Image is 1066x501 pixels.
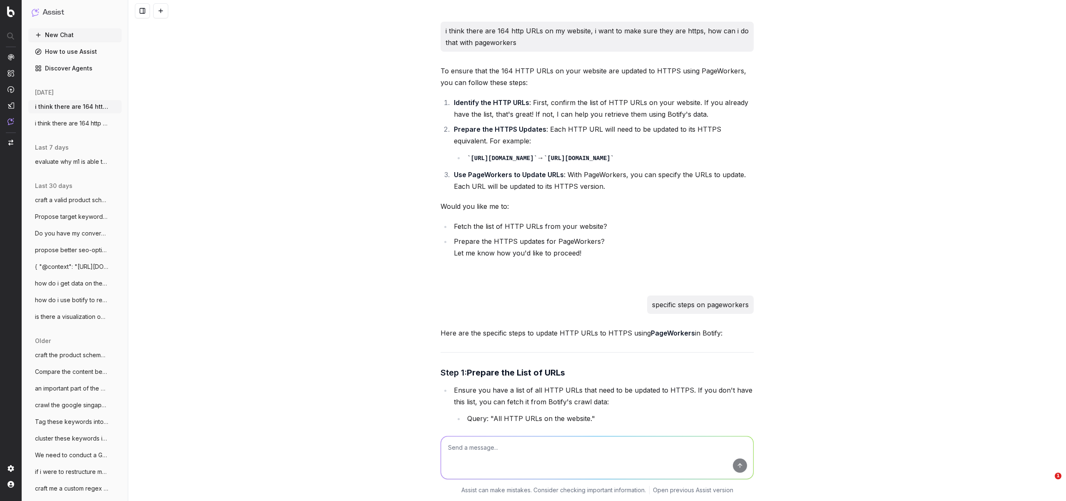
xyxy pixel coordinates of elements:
img: My account [7,481,14,488]
li: Fetch the list of HTTP URLs from your website? [451,220,754,232]
li: → [465,152,754,164]
a: Discover Agents [28,62,122,75]
a: Open previous Assist version [653,486,733,494]
button: cluster these keywords into different ta [28,432,122,445]
img: Botify logo [7,6,15,17]
li: : Each HTTP URL will need to be updated to its HTTPS equivalent. For example: [451,123,754,164]
strong: Use PageWorkers to Update URLs [454,170,564,179]
button: Do you have my conversion data from Adob [28,227,122,240]
button: craft a valid product schema markup for [28,193,122,207]
button: if i were to restructure my prepaid land [28,465,122,478]
span: an important part of the campaign is the [35,384,108,393]
span: craft me a custom regex formula on GSC f [35,484,108,493]
span: cluster these keywords into different ta [35,434,108,443]
strong: Prepare the List of URLs [467,368,565,378]
span: last 30 days [35,182,72,190]
span: how do i get data on the status code of [35,279,108,288]
button: { "@context": "[URL][DOMAIN_NAME]", [28,260,122,273]
span: older [35,337,51,345]
button: i think there are 164 http URLs on my we [28,117,122,130]
span: { "@context": "[URL][DOMAIN_NAME]", [35,263,108,271]
img: Analytics [7,54,14,60]
strong: PageWorkers [651,329,695,337]
span: Tag these keywords into these tags accor [35,418,108,426]
span: i think there are 164 http URLs on my we [35,103,108,111]
strong: Identify the HTTP URLs [454,98,529,107]
a: How to use Assist [28,45,122,58]
li: Prepare the HTTPS updates for PageWorkers? Let me know how you'd like to proceed! [451,235,754,259]
img: Activation [7,86,14,93]
li: Ensure you have a list of all HTTP URLs that need to be updated to HTTPS. If you don't have this ... [451,384,754,439]
span: if i were to restructure my prepaid land [35,468,108,476]
button: Compare the content between the 2nd best [28,365,122,378]
span: how do i use botify to replace internal [35,296,108,304]
button: evaluate why m1 is able to rank for gene [28,155,122,168]
span: Propose target keywords for this page: [35,213,108,221]
span: 1 [1055,473,1061,479]
img: Studio [7,102,14,109]
p: To ensure that the 164 HTTP URLs on your website are updated to HTTPS using PageWorkers, you can ... [441,65,754,88]
p: Here are the specific steps to update HTTP URLs to HTTPS using in Botify: [441,327,754,339]
button: craft the product schema markup for this [28,348,122,362]
button: how do i get data on the status code of [28,277,122,290]
span: craft a valid product schema markup for [35,196,108,204]
button: i think there are 164 http URLs on my we [28,100,122,113]
li: : With PageWorkers, you can specify the URLs to update. Each URL will be updated to its HTTPS ver... [451,169,754,192]
button: an important part of the campaign is the [28,382,122,395]
img: Switch project [8,140,13,145]
span: is there a visualization on how many pag [35,313,108,321]
img: Intelligence [7,70,14,77]
span: i think there are 164 http URLs on my we [35,119,108,128]
span: propose better seo-optimized meta tags f [35,246,108,254]
button: We need to conduct a Generic keyword aud [28,448,122,462]
span: craft the product schema markup for this [35,351,108,359]
h1: Assist [42,7,64,18]
span: Compare the content between the 2nd best [35,368,108,376]
p: Assist can make mistakes. Consider checking important information. [461,486,646,494]
img: Assist [32,8,39,16]
h3: Step 1: [441,366,754,379]
button: Assist [32,7,118,18]
button: propose better seo-optimized meta tags f [28,243,122,257]
button: New Chat [28,28,122,42]
strong: Prepare the HTTPS Updates [454,125,546,133]
img: Setting [7,465,14,472]
p: Would you like me to: [441,200,754,212]
span: We need to conduct a Generic keyword aud [35,451,108,459]
span: last 7 days [35,143,69,152]
li: Query: "All HTTP URLs on the website." [465,413,754,424]
button: how do i use botify to replace internal [28,293,122,307]
span: evaluate why m1 is able to rank for gene [35,158,108,166]
button: craft me a custom regex formula on GSC f [28,482,122,495]
button: Tag these keywords into these tags accor [28,415,122,428]
code: [URL][DOMAIN_NAME] [544,155,614,162]
li: : First, confirm the list of HTTP URLs on your website. If you already have the list, that's grea... [451,97,754,120]
img: Assist [7,118,14,125]
span: [DATE] [35,88,54,97]
iframe: Intercom live chat [1038,473,1058,493]
button: crawl the google singapore organic searc [28,398,122,412]
button: Propose target keywords for this page: [28,210,122,223]
button: is there a visualization on how many pag [28,310,122,323]
p: specific steps on pageworkers [652,299,749,311]
span: Do you have my conversion data from Adob [35,229,108,238]
span: crawl the google singapore organic searc [35,401,108,409]
p: i think there are 164 http URLs on my website, i want to make sure they are https, how can i do t... [446,25,749,48]
code: [URL][DOMAIN_NAME] [467,155,537,162]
